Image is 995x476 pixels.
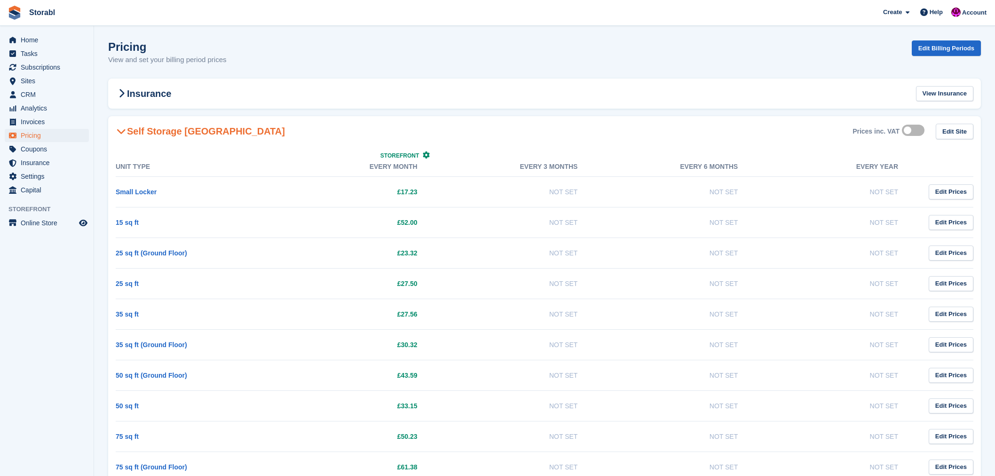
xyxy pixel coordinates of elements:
span: Analytics [21,102,77,115]
span: Storefront [8,205,94,214]
td: Not Set [436,176,597,207]
td: Not Set [757,268,917,299]
a: Edit Prices [929,184,973,200]
a: 15 sq ft [116,219,139,226]
span: Capital [21,183,77,197]
a: 50 sq ft (Ground Floor) [116,372,187,379]
span: Settings [21,170,77,183]
span: Create [883,8,902,17]
td: Not Set [436,360,597,390]
a: menu [5,183,89,197]
span: Insurance [21,156,77,169]
a: Small Locker [116,188,157,196]
td: Not Set [436,390,597,421]
span: Online Store [21,216,77,230]
a: Storabl [25,5,59,20]
td: Not Set [757,207,917,238]
th: Every 6 months [596,157,757,177]
img: Helen Morton [951,8,961,17]
td: £43.59 [276,360,436,390]
td: Not Set [757,299,917,329]
a: menu [5,216,89,230]
a: menu [5,33,89,47]
th: Unit Type [116,157,276,177]
td: Not Set [596,238,757,268]
a: menu [5,156,89,169]
td: Not Set [596,421,757,452]
h1: Pricing [108,40,227,53]
td: Not Set [596,329,757,360]
td: Not Set [757,360,917,390]
a: 25 sq ft [116,280,139,287]
h2: Self Storage [GEOGRAPHIC_DATA] [116,126,285,137]
a: Edit Site [936,124,973,139]
a: menu [5,170,89,183]
td: Not Set [757,329,917,360]
span: Tasks [21,47,77,60]
td: Not Set [757,176,917,207]
h2: Insurance [116,88,171,99]
a: Edit Billing Periods [912,40,981,56]
a: 35 sq ft (Ground Floor) [116,341,187,349]
td: Not Set [596,390,757,421]
a: menu [5,74,89,87]
a: menu [5,88,89,101]
td: Not Set [596,268,757,299]
div: Prices inc. VAT [853,127,900,135]
a: Edit Prices [929,429,973,444]
td: Not Set [757,421,917,452]
a: menu [5,129,89,142]
a: Edit Prices [929,215,973,230]
img: stora-icon-8386f47178a22dfd0bd8f6a31ec36ba5ce8667c1dd55bd0f319d3a0aa187defe.svg [8,6,22,20]
span: Invoices [21,115,77,128]
th: Every year [757,157,917,177]
td: Not Set [596,207,757,238]
a: menu [5,143,89,156]
span: Subscriptions [21,61,77,74]
a: Edit Prices [929,460,973,475]
td: Not Set [596,299,757,329]
td: £33.15 [276,390,436,421]
td: £50.23 [276,421,436,452]
a: 25 sq ft (Ground Floor) [116,249,187,257]
a: 75 sq ft (Ground Floor) [116,463,187,471]
td: Not Set [596,360,757,390]
td: £27.50 [276,268,436,299]
a: Edit Prices [929,307,973,322]
th: Every 3 months [436,157,597,177]
td: £52.00 [276,207,436,238]
td: Not Set [436,299,597,329]
a: 75 sq ft [116,433,139,440]
a: Storefront [380,152,430,159]
a: menu [5,47,89,60]
a: View Insurance [916,86,973,102]
a: 35 sq ft [116,310,139,318]
a: Edit Prices [929,398,973,414]
span: Storefront [380,152,419,159]
th: Every month [276,157,436,177]
a: 50 sq ft [116,402,139,410]
span: Sites [21,74,77,87]
td: Not Set [436,329,597,360]
a: menu [5,102,89,115]
td: Not Set [436,207,597,238]
td: Not Set [436,238,597,268]
a: Edit Prices [929,276,973,292]
span: CRM [21,88,77,101]
a: Edit Prices [929,368,973,383]
span: Home [21,33,77,47]
td: Not Set [436,268,597,299]
a: Preview store [78,217,89,229]
td: £27.56 [276,299,436,329]
td: £17.23 [276,176,436,207]
a: Edit Prices [929,246,973,261]
td: Not Set [757,238,917,268]
td: Not Set [757,390,917,421]
a: Edit Prices [929,337,973,353]
a: menu [5,115,89,128]
span: Help [930,8,943,17]
td: Not Set [436,421,597,452]
a: menu [5,61,89,74]
span: Account [962,8,987,17]
span: Pricing [21,129,77,142]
